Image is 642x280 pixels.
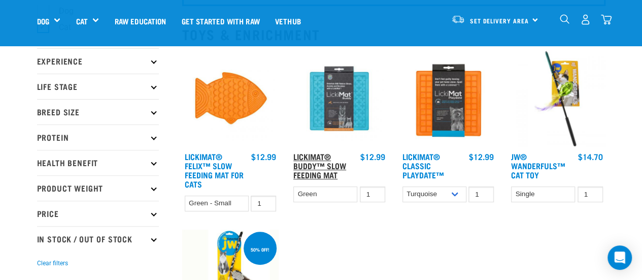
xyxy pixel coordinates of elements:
[293,154,346,177] a: LickiMat® Buddy™ Slow Feeding Mat
[185,154,244,186] a: LickiMat® Felix™ Slow Feeding Mat For Cats
[469,152,494,161] div: $12.99
[400,50,497,147] img: LM Playdate Orange 570x570 crop top
[607,245,632,270] div: Open Intercom Messenger
[251,152,276,161] div: $12.99
[578,186,603,202] input: 1
[402,154,444,177] a: LickiMat® Classic Playdate™
[37,259,68,268] button: Clear filters
[37,175,159,201] p: Product Weight
[601,14,612,25] img: home-icon@2x.png
[37,99,159,125] p: Breed Size
[37,74,159,99] p: Life Stage
[37,150,159,175] p: Health Benefit
[468,186,494,202] input: 1
[37,15,49,27] a: Dog
[451,15,465,24] img: van-moving.png
[107,1,174,41] a: Raw Education
[37,48,159,74] p: Experience
[360,186,385,202] input: 1
[174,1,267,41] a: Get started with Raw
[578,152,603,161] div: $14.70
[37,201,159,226] p: Price
[76,15,87,27] a: Cat
[37,125,159,150] p: Protein
[37,226,159,252] p: In Stock / Out Of Stock
[182,50,279,147] img: LM Felix Orange 2 570x570 crop top
[509,50,605,147] img: 612e7d16 52a8 49e4 a425 a2801c489499 840f7f5f7174a03fc47a00f29a9c7820
[511,154,565,177] a: JW® Wanderfuls™ Cat Toy
[360,152,385,161] div: $12.99
[291,50,388,147] img: Buddy Turquoise
[267,1,309,41] a: Vethub
[251,196,276,211] input: 1
[470,19,529,22] span: Set Delivery Area
[246,242,274,257] div: 50% off!
[560,14,569,24] img: home-icon-1@2x.png
[580,14,591,25] img: user.png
